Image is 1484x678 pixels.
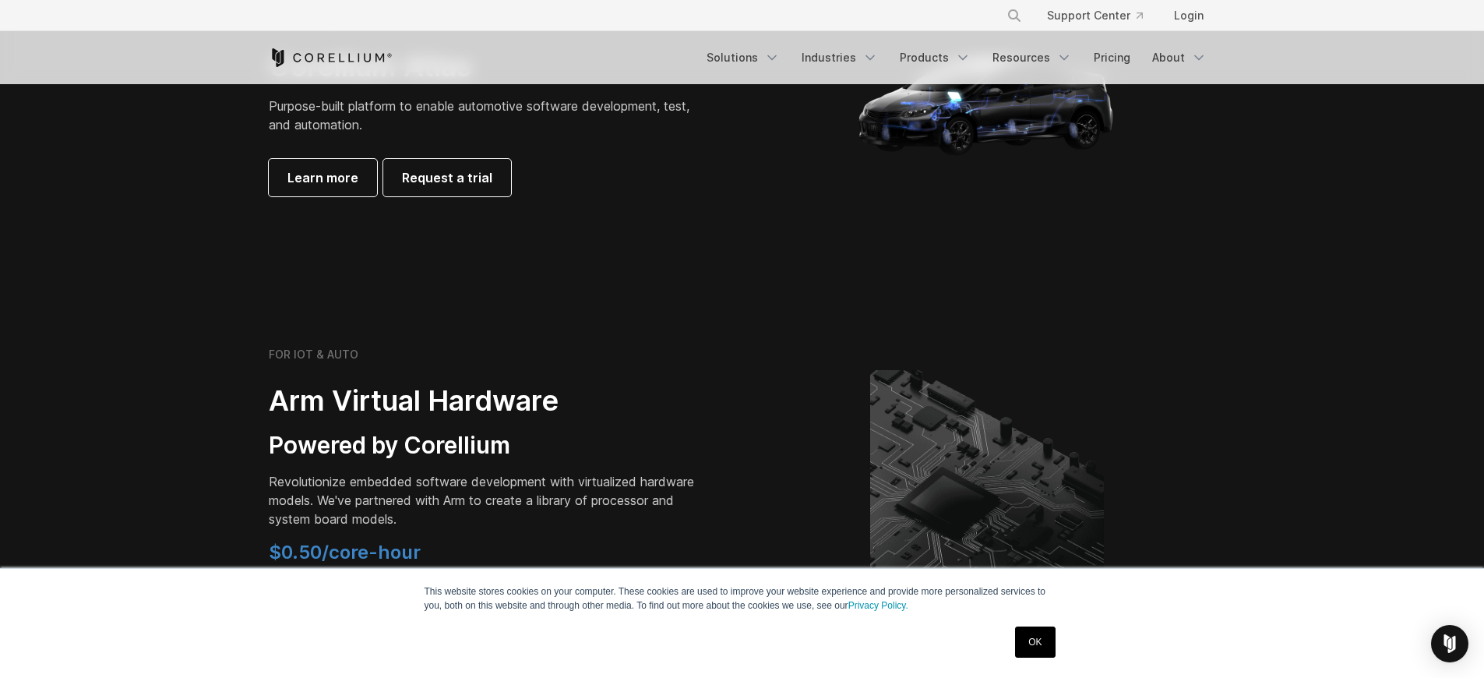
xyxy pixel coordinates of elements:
[269,48,393,67] a: Corellium Home
[1084,44,1140,72] a: Pricing
[269,472,705,528] p: Revolutionize embedded software development with virtualized hardware models. We've partnered wit...
[792,44,887,72] a: Industries
[1161,2,1216,30] a: Login
[287,168,358,187] span: Learn more
[269,98,689,132] span: Purpose-built platform to enable automotive software development, test, and automation.
[848,600,908,611] a: Privacy Policy.
[1000,2,1028,30] button: Search
[983,44,1081,72] a: Resources
[425,584,1060,613] p: This website stores cookies on your computer. These cookies are used to improve your website expe...
[1035,2,1155,30] a: Support Center
[269,383,705,418] h2: Arm Virtual Hardware
[269,348,358,362] h6: FOR IOT & AUTO
[1143,44,1216,72] a: About
[988,2,1216,30] div: Navigation Menu
[269,431,705,461] h3: Powered by Corellium
[402,168,492,187] span: Request a trial
[269,159,377,196] a: Learn more
[697,44,1216,72] div: Navigation Menu
[1431,625,1468,662] div: Open Intercom Messenger
[870,370,1104,604] img: Corellium's ARM Virtual Hardware Platform
[1015,627,1055,658] a: OK
[697,44,789,72] a: Solutions
[269,541,421,563] span: $0.50/core-hour
[890,44,980,72] a: Products
[383,159,511,196] a: Request a trial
